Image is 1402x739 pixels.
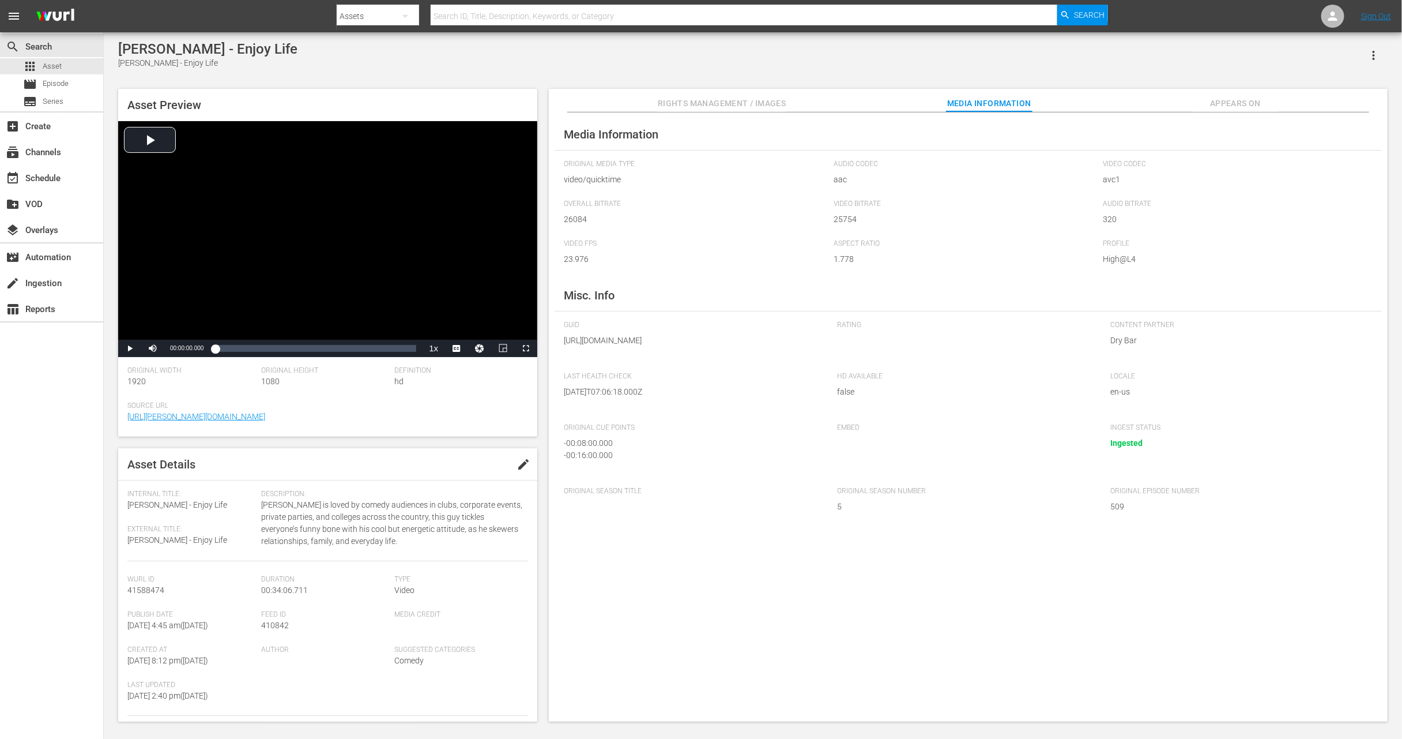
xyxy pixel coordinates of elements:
[1057,5,1108,25] button: Search
[127,681,255,690] span: Last Updated
[834,239,1098,249] span: Aspect Ratio
[564,423,820,433] span: Original Cue Points
[1103,174,1367,186] span: avc1
[838,423,1094,433] span: Embed
[6,197,20,211] span: VOD
[514,340,537,357] button: Fullscreen
[1103,239,1367,249] span: Profile
[834,160,1098,169] span: Audio Codec
[838,487,1094,496] span: Original Season Number
[564,160,828,169] span: Original Media Type
[834,213,1098,226] span: 25754
[1111,321,1367,330] span: Content Partner
[1111,386,1367,398] span: en-us
[6,171,20,185] span: Schedule
[215,345,416,352] div: Progress Bar
[422,340,445,357] button: Playback Rate
[1111,438,1143,448] span: Ingested
[564,174,828,186] span: video/quicktime
[127,656,208,665] span: [DATE] 8:12 pm ( [DATE] )
[118,121,537,357] div: Video Player
[564,288,615,302] span: Misc. Info
[564,127,658,141] span: Media Information
[261,610,389,620] span: Feed ID
[468,340,491,357] button: Jump To Time
[127,377,146,386] span: 1920
[1103,200,1367,209] span: Audio Bitrate
[395,366,523,376] span: Definition
[127,610,255,620] span: Publish Date
[564,437,814,449] div: - 00:08:00.000
[6,276,20,290] span: Ingestion
[127,500,227,509] span: [PERSON_NAME] - Enjoy Life
[6,145,20,159] span: Channels
[127,402,522,411] span: Source Url
[23,59,37,73] span: Asset
[564,372,820,381] span: Last Health Check
[564,335,820,347] span: [URL][DOMAIN_NAME]
[261,490,523,499] span: Description:
[564,321,820,330] span: GUID
[118,41,297,57] div: [PERSON_NAME] - Enjoy Life
[261,621,289,630] span: 410842
[1103,213,1367,226] span: 320
[43,96,63,107] span: Series
[127,412,265,421] a: [URL][PERSON_NAME][DOMAIN_NAME]
[838,372,1094,381] span: HD Available
[127,490,255,499] span: Internal Title:
[261,586,308,595] span: 00:34:06.711
[127,535,227,545] span: [PERSON_NAME] - Enjoy Life
[261,366,389,376] span: Original Height
[118,57,297,69] div: [PERSON_NAME] - Enjoy Life
[7,9,21,23] span: menu
[127,586,164,595] span: 41588474
[23,77,37,91] span: Episode
[261,377,280,386] span: 1080
[23,95,37,108] span: Series
[564,449,814,462] div: - 00:16:00.000
[1074,5,1105,25] span: Search
[395,610,523,620] span: Media Credit
[517,457,530,471] span: edit
[838,386,1094,398] span: false
[1111,487,1367,496] span: Original Episode Number
[1111,423,1367,433] span: Ingest Status
[127,691,208,700] span: [DATE] 2:40 pm ( [DATE] )
[510,451,537,478] button: edit
[127,457,195,471] span: Asset Details
[838,501,1094,513] span: 5
[564,253,828,265] span: 23.976
[28,3,83,30] img: ans4CAIJ8jUAAAAAAAAAAAAAAAAAAAAAAAAgQb4GAAAAAAAAAAAAAAAAAAAAAAAAJMjXAAAAAAAAAAAAAAAAAAAAAAAAgAT5G...
[395,646,523,655] span: Suggested Categories
[564,386,820,398] span: [DATE]T07:06:18.000Z
[564,213,828,226] span: 26084
[1111,372,1367,381] span: Locale
[658,96,786,111] span: Rights Management / Images
[6,119,20,133] span: Create
[1192,96,1279,111] span: Appears On
[127,646,255,655] span: Created At
[6,302,20,316] span: Reports
[127,525,255,534] span: External Title:
[1111,335,1367,347] span: Dry Bar
[1103,160,1367,169] span: Video Codec
[43,78,69,89] span: Episode
[43,61,62,72] span: Asset
[127,366,255,376] span: Original Width
[564,239,828,249] span: Video FPS
[141,340,164,357] button: Mute
[261,499,523,547] span: [PERSON_NAME] is loved by comedy audiences in clubs, corporate events, private parties, and colle...
[1361,12,1391,21] a: Sign Out
[261,646,389,655] span: Author
[564,200,828,209] span: Overall Bitrate
[127,621,208,630] span: [DATE] 4:45 am ( [DATE] )
[834,253,1098,265] span: 1.778
[261,575,389,584] span: Duration
[564,487,820,496] span: Original Season Title
[6,250,20,264] span: Automation
[838,321,1094,330] span: Rating
[395,377,404,386] span: hd
[834,200,1098,209] span: Video Bitrate
[491,340,514,357] button: Picture-in-Picture
[1103,253,1367,265] span: High@L4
